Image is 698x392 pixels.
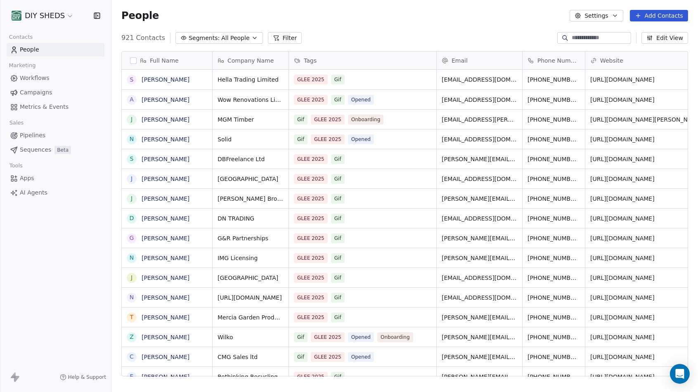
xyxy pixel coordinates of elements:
span: 921 Contacts [121,33,165,43]
span: Onboarding [348,115,384,124]
span: [EMAIL_ADDRESS][DOMAIN_NAME] [442,214,517,223]
a: [PERSON_NAME] [142,354,189,360]
div: J [131,174,133,183]
button: Filter [268,32,302,44]
a: [PERSON_NAME] [142,294,189,301]
span: Marketing [5,59,39,72]
div: S [130,155,134,163]
span: [URL][DOMAIN_NAME] [218,293,284,302]
span: Website [600,56,623,65]
span: Apps [20,174,34,183]
a: [PERSON_NAME] [142,255,189,261]
span: Tags [304,56,317,65]
span: [PERSON_NAME][EMAIL_ADDRESS][DOMAIN_NAME] [442,353,517,361]
img: shedsdiy.jpg [12,11,21,21]
div: Phone Number [523,52,585,69]
span: Gif [331,154,345,164]
button: Add Contacts [630,10,688,21]
span: [PERSON_NAME][EMAIL_ADDRESS][DOMAIN_NAME] [442,234,517,242]
div: D [130,214,134,223]
span: [PHONE_NUMBER] [528,274,580,282]
span: GLEE 2025 [294,75,328,85]
a: [URL][DOMAIN_NAME] [590,275,655,281]
a: [URL][DOMAIN_NAME] [590,195,655,202]
span: GLEE 2025 [294,214,328,223]
span: [PERSON_NAME][EMAIL_ADDRESS][DOMAIN_NAME] [442,373,517,381]
span: People [20,45,39,54]
span: Gif [331,273,345,283]
span: Gif [331,214,345,223]
span: GLEE 2025 [311,332,345,342]
span: Contacts [5,31,36,43]
div: Open Intercom Messenger [670,364,690,384]
a: Campaigns [7,86,104,99]
span: Gif [331,194,345,204]
span: [PERSON_NAME][EMAIL_ADDRESS][PERSON_NAME][DOMAIN_NAME] [442,254,517,262]
a: Metrics & Events [7,100,104,114]
button: DIY SHEDS [10,9,75,23]
span: Tools [6,160,26,172]
a: [PERSON_NAME] [142,136,189,143]
span: [EMAIL_ADDRESS][PERSON_NAME][DOMAIN_NAME] [442,115,517,124]
div: Email [437,52,522,69]
a: [URL][DOMAIN_NAME] [590,314,655,321]
a: AI Agents [7,186,104,200]
span: Opened [348,352,374,362]
span: GLEE 2025 [294,174,328,184]
a: [URL][DOMAIN_NAME] [590,215,655,222]
span: Gif [331,253,345,263]
div: grid [122,70,213,377]
div: Company Name [213,52,289,69]
a: [PERSON_NAME] [142,195,189,202]
span: GLEE 2025 [294,312,328,322]
a: Apps [7,171,104,185]
span: Gif [294,332,308,342]
a: [PERSON_NAME] [142,176,189,182]
span: [EMAIL_ADDRESS][DOMAIN_NAME] [442,274,517,282]
span: Wilko [218,333,284,341]
div: J [131,115,133,124]
span: GLEE 2025 [311,115,345,124]
a: [PERSON_NAME] [142,275,189,281]
span: All People [221,34,249,42]
span: Phone Number [537,56,580,65]
span: GLEE 2025 [294,372,328,382]
span: GLEE 2025 [294,253,328,263]
span: Campaigns [20,88,52,97]
span: [EMAIL_ADDRESS][DOMAIN_NAME] [442,96,517,104]
div: E [130,372,134,381]
span: [GEOGRAPHIC_DATA] [218,274,284,282]
a: [URL][DOMAIN_NAME] [590,136,655,143]
span: People [121,9,159,22]
span: [PHONE_NUMBER] [528,254,580,262]
div: J [131,194,133,203]
a: [URL][DOMAIN_NAME] [590,156,655,162]
span: [PHONE_NUMBER] [528,234,580,242]
span: Gif [294,134,308,144]
span: GLEE 2025 [294,194,328,204]
span: Mercia Garden Products Limited [218,313,284,322]
span: AI Agents [20,188,47,197]
a: [PERSON_NAME] [142,76,189,83]
span: Gif [331,372,345,382]
div: Full Name [122,52,212,69]
button: Edit View [641,32,688,44]
a: [PERSON_NAME] [142,156,189,162]
span: Sales [6,117,27,129]
span: [EMAIL_ADDRESS][DOMAIN_NAME] [442,75,517,84]
span: [PHONE_NUMBER] [528,115,580,124]
a: [PERSON_NAME] [142,334,189,340]
span: [PERSON_NAME] Brothers Landscapes Ltd [218,195,284,203]
div: Tags [289,52,436,69]
a: [URL][DOMAIN_NAME] [590,334,655,340]
a: [URL][DOMAIN_NAME] [590,255,655,261]
span: Workflows [20,74,50,82]
a: [URL][DOMAIN_NAME] [590,373,655,380]
span: Sequences [20,146,51,154]
span: GLEE 2025 [294,233,328,243]
span: GLEE 2025 [294,273,328,283]
span: GLEE 2025 [294,154,328,164]
span: Hella Trading Limited [218,75,284,84]
span: Beta [54,146,71,154]
span: G&R Partnerships [218,234,284,242]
